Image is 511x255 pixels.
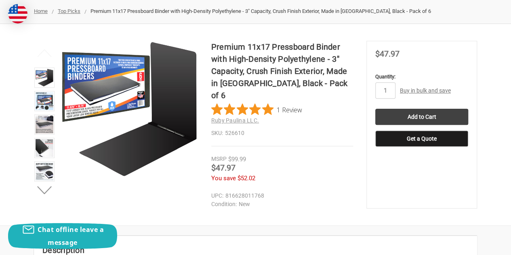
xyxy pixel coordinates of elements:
dd: 526610 [211,129,353,137]
dt: SKU: [211,129,223,137]
img: Premium 11x17 Pressboard Binder with High-Density Polyethylene - 3" Capacity, Crush Finish Exteri... [36,162,53,180]
button: Get a Quote [375,131,468,147]
a: Top Picks [58,8,80,14]
img: duty and tax information for United States [8,4,27,23]
label: Quantity: [375,73,468,81]
a: Buy in bulk and save [400,87,451,94]
button: Previous [32,45,57,61]
span: Premium 11x17 Pressboard Binder with High-Density Polyethylene - 3" Capacity, Crush Finish Exteri... [90,8,431,14]
a: Home [34,8,48,14]
dt: Condition: [211,200,237,209]
img: Premium 11x17 Pressboard Binder with High-Density Polyethylene - 3" Capacity, Crush Finish Exteri... [36,69,53,86]
span: $47.97 [211,163,236,173]
h1: Premium 11x17 Pressboard Binder with High-Density Polyethylene - 3" Capacity, Crush Finish Exteri... [211,41,353,101]
span: You save [211,175,236,182]
dt: UPC: [211,192,223,200]
img: Ruby Paulina 11x17 Pressboard Binder [36,116,53,133]
img: Premium 11x17 Pressboard Binder with High-Density Polyethylene - 3" Capacity, Crush Finish Exteri... [36,92,53,110]
span: $47.97 [375,49,400,59]
img: Premium 11x17 Pressboard Binder with High-Density Polyethylene - 3" Capacity, Crush Finish Exteri... [61,41,198,177]
button: Chat offline leave a message [8,223,117,249]
img: Premium 11x17 Pressboard Binder with High-Density Polyethylene - 3" Capacity, Crush Finish Exteri... [36,139,53,157]
dd: New [211,200,349,209]
span: $52.02 [238,175,255,182]
span: 1 Review [277,103,302,116]
dd: 816628011768 [211,192,349,200]
input: Add to Cart [375,109,468,125]
span: Chat offline leave a message [38,225,104,247]
button: Rated 5 out of 5 stars from 1 reviews. Jump to reviews. [211,103,302,116]
a: Ruby Paulina LLC. [211,117,259,124]
span: $99.99 [228,156,246,163]
button: Next [32,182,57,198]
div: MSRP [211,155,227,163]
